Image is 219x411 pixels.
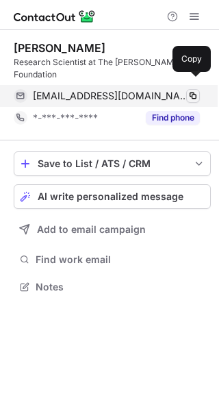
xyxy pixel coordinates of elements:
span: Add to email campaign [37,224,146,235]
div: Research Scientist at The [PERSON_NAME] Foundation [14,56,211,81]
button: Add to email campaign [14,217,211,242]
div: Save to List / ATS / CRM [38,158,187,169]
button: AI write personalized message [14,184,211,209]
span: AI write personalized message [38,191,183,202]
span: Find work email [36,253,205,266]
button: Find work email [14,250,211,269]
button: Reveal Button [146,111,200,125]
span: Notes [36,281,205,293]
button: save-profile-one-click [14,151,211,176]
span: [EMAIL_ADDRESS][DOMAIN_NAME] [33,90,190,102]
div: [PERSON_NAME] [14,41,105,55]
button: Notes [14,277,211,297]
img: ContactOut v5.3.10 [14,8,96,25]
